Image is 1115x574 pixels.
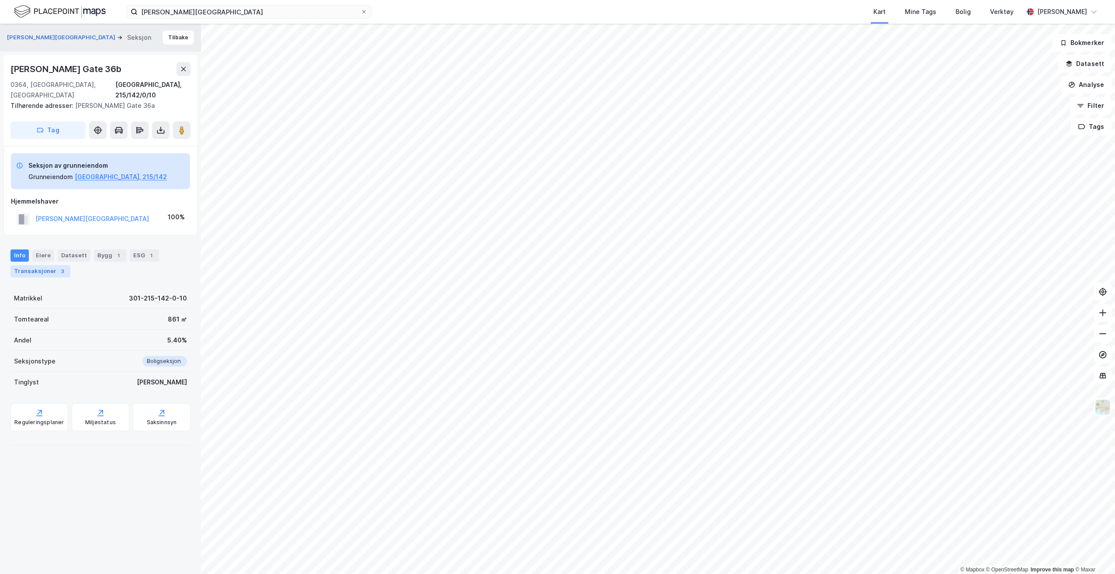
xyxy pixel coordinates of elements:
[163,31,194,45] button: Tilbake
[14,377,39,387] div: Tinglyst
[1061,76,1112,93] button: Analyse
[14,314,49,325] div: Tomteareal
[130,249,159,262] div: ESG
[94,249,126,262] div: Bygg
[32,249,54,262] div: Eiere
[114,251,123,260] div: 1
[10,249,29,262] div: Info
[986,567,1028,573] a: OpenStreetMap
[147,419,177,426] div: Saksinnsyn
[990,7,1014,17] div: Verktøy
[58,249,90,262] div: Datasett
[85,419,116,426] div: Miljøstatus
[956,7,971,17] div: Bolig
[1071,118,1112,135] button: Tags
[115,80,190,100] div: [GEOGRAPHIC_DATA], 215/142/0/10
[1053,34,1112,52] button: Bokmerker
[7,33,117,42] button: [PERSON_NAME][GEOGRAPHIC_DATA]
[10,121,86,139] button: Tag
[167,335,187,346] div: 5.40%
[168,314,187,325] div: 861 ㎡
[873,7,886,17] div: Kart
[28,160,167,171] div: Seksjon av grunneiendom
[1071,532,1115,574] iframe: Chat Widget
[14,4,106,19] img: logo.f888ab2527a4732fd821a326f86c7f29.svg
[127,32,151,43] div: Seksjon
[1070,97,1112,114] button: Filter
[1031,567,1074,573] a: Improve this map
[137,377,187,387] div: [PERSON_NAME]
[28,172,73,182] div: Grunneiendom
[905,7,936,17] div: Mine Tags
[10,102,75,109] span: Tilhørende adresser:
[10,80,115,100] div: 0364, [GEOGRAPHIC_DATA], [GEOGRAPHIC_DATA]
[14,419,64,426] div: Reguleringsplaner
[10,100,184,111] div: [PERSON_NAME] Gate 36a
[11,196,190,207] div: Hjemmelshaver
[75,172,167,182] button: [GEOGRAPHIC_DATA], 215/142
[168,212,185,222] div: 100%
[1037,7,1087,17] div: [PERSON_NAME]
[10,62,123,76] div: [PERSON_NAME] Gate 36b
[14,293,42,304] div: Matrikkel
[960,567,984,573] a: Mapbox
[10,265,70,277] div: Transaksjoner
[1094,399,1111,415] img: Z
[14,356,55,367] div: Seksjonstype
[1058,55,1112,73] button: Datasett
[138,5,360,18] input: Søk på adresse, matrikkel, gårdeiere, leietakere eller personer
[58,267,67,276] div: 3
[147,251,156,260] div: 1
[14,335,31,346] div: Andel
[1071,532,1115,574] div: Kontrollprogram for chat
[129,293,187,304] div: 301-215-142-0-10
